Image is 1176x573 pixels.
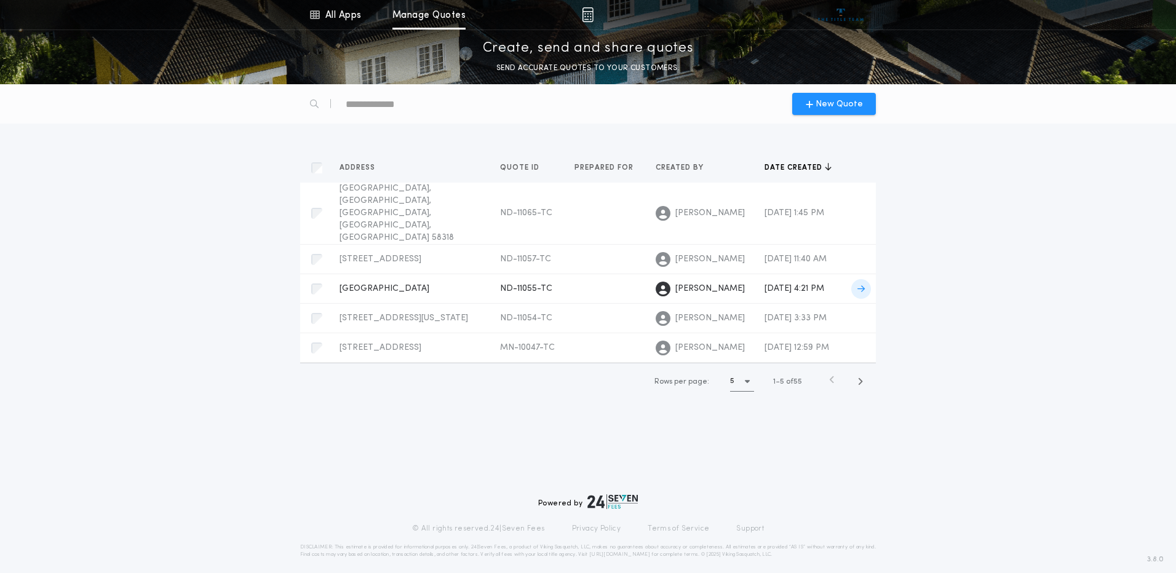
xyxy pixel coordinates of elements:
[675,283,745,295] span: [PERSON_NAME]
[340,343,421,352] span: [STREET_ADDRESS]
[765,284,824,293] span: [DATE] 4:21 PM
[765,314,827,323] span: [DATE] 3:33 PM
[675,312,745,325] span: [PERSON_NAME]
[656,162,713,174] button: Created by
[818,9,864,21] img: vs-icon
[340,162,384,174] button: Address
[483,39,694,58] p: Create, send and share quotes
[1147,554,1164,565] span: 3.8.0
[300,543,876,558] p: DISCLAIMER: This estimate is provided for informational purposes only. 24|Seven Fees, a product o...
[496,62,680,74] p: SEND ACCURATE QUOTES TO YOUR CUSTOMERS.
[500,284,552,293] span: ND-11055-TC
[582,7,594,22] img: img
[340,255,421,264] span: [STREET_ADDRESS]
[340,314,468,323] span: [STREET_ADDRESS][US_STATE]
[500,314,552,323] span: ND-11054-TC
[780,378,784,385] span: 5
[816,98,863,111] span: New Quote
[765,162,832,174] button: Date created
[730,372,754,392] button: 5
[765,163,825,173] span: Date created
[675,253,745,266] span: [PERSON_NAME]
[736,524,764,534] a: Support
[574,163,636,173] span: Prepared for
[500,162,549,174] button: Quote ID
[792,93,876,115] button: New Quote
[675,207,745,219] span: [PERSON_NAME]
[340,184,454,242] span: [GEOGRAPHIC_DATA], [GEOGRAPHIC_DATA], [GEOGRAPHIC_DATA], [GEOGRAPHIC_DATA], [GEOGRAPHIC_DATA] 58318
[765,208,824,218] span: [DATE] 1:45 PM
[654,378,709,385] span: Rows per page:
[648,524,709,534] a: Terms of Service
[589,552,650,557] a: [URL][DOMAIN_NAME]
[730,375,734,387] h1: 5
[340,284,429,293] span: [GEOGRAPHIC_DATA]
[587,494,638,509] img: logo
[765,255,827,264] span: [DATE] 11:40 AM
[500,343,555,352] span: MN-10047-TC
[538,494,638,509] div: Powered by
[675,342,745,354] span: [PERSON_NAME]
[500,163,542,173] span: Quote ID
[773,378,776,385] span: 1
[786,376,802,387] span: of 55
[500,255,551,264] span: ND-11057-TC
[500,208,552,218] span: ND-11065-TC
[412,524,545,534] p: © All rights reserved. 24|Seven Fees
[765,343,829,352] span: [DATE] 12:59 PM
[572,524,621,534] a: Privacy Policy
[656,163,706,173] span: Created by
[340,163,378,173] span: Address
